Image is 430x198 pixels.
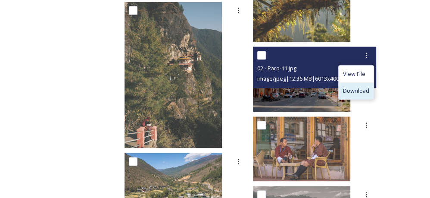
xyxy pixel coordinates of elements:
[125,2,222,148] img: by Matt Dutile5.jpg
[343,87,369,95] span: Download
[343,70,365,78] span: View File
[253,116,350,182] img: Paro by Marcus Westberg28.jpg
[257,75,342,82] span: image/jpeg | 12.36 MB | 6013 x 4009
[257,64,296,72] span: 02 - Paro-11.jpg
